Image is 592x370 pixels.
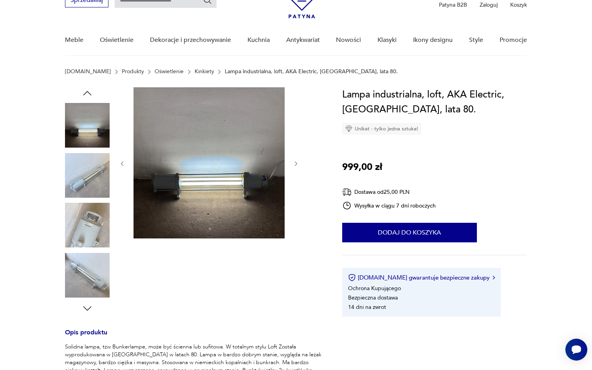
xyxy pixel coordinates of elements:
[155,69,184,75] a: Oświetlenie
[100,25,134,55] a: Oświetlenie
[439,1,467,9] p: Patyna B2B
[348,285,401,292] li: Ochrona Kupującego
[348,294,398,301] li: Bezpieczna dostawa
[480,1,498,9] p: Zaloguj
[493,276,495,280] img: Ikona strzałki w prawo
[342,201,436,210] div: Wysyłka w ciągu 7 dni roboczych
[65,153,110,198] img: Zdjęcie produktu Lampa industrialna, loft, AKA Electric, Niemcy, lata 80.
[510,1,527,9] p: Koszyk
[348,274,356,282] img: Ikona certyfikatu
[565,339,587,361] iframe: Smartsupp widget button
[413,25,453,55] a: Ikony designu
[377,25,397,55] a: Klasyki
[500,25,527,55] a: Promocje
[348,274,495,282] button: [DOMAIN_NAME] gwarantuje bezpieczne zakupy
[342,187,352,197] img: Ikona dostawy
[65,69,111,75] a: [DOMAIN_NAME]
[342,223,477,242] button: Dodaj do koszyka
[225,69,398,75] p: Lampa industrialna, loft, AKA Electric, [GEOGRAPHIC_DATA], lata 80.
[342,123,421,135] div: Unikat - tylko jedna sztuka!
[348,303,386,311] li: 14 dni na zwrot
[342,160,382,175] p: 999,00 zł
[336,25,361,55] a: Nowości
[150,25,231,55] a: Dekoracje i przechowywanie
[65,203,110,247] img: Zdjęcie produktu Lampa industrialna, loft, AKA Electric, Niemcy, lata 80.
[469,25,483,55] a: Style
[134,87,285,238] img: Zdjęcie produktu Lampa industrialna, loft, AKA Electric, Niemcy, lata 80.
[65,103,110,148] img: Zdjęcie produktu Lampa industrialna, loft, AKA Electric, Niemcy, lata 80.
[345,125,352,132] img: Ikona diamentu
[247,25,270,55] a: Kuchnia
[65,25,83,55] a: Meble
[65,330,323,343] h3: Opis produktu
[342,187,436,197] div: Dostawa od 25,00 PLN
[122,69,144,75] a: Produkty
[286,25,320,55] a: Antykwariat
[195,69,214,75] a: Kinkiety
[342,87,527,117] h1: Lampa industrialna, loft, AKA Electric, [GEOGRAPHIC_DATA], lata 80.
[65,253,110,298] img: Zdjęcie produktu Lampa industrialna, loft, AKA Electric, Niemcy, lata 80.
